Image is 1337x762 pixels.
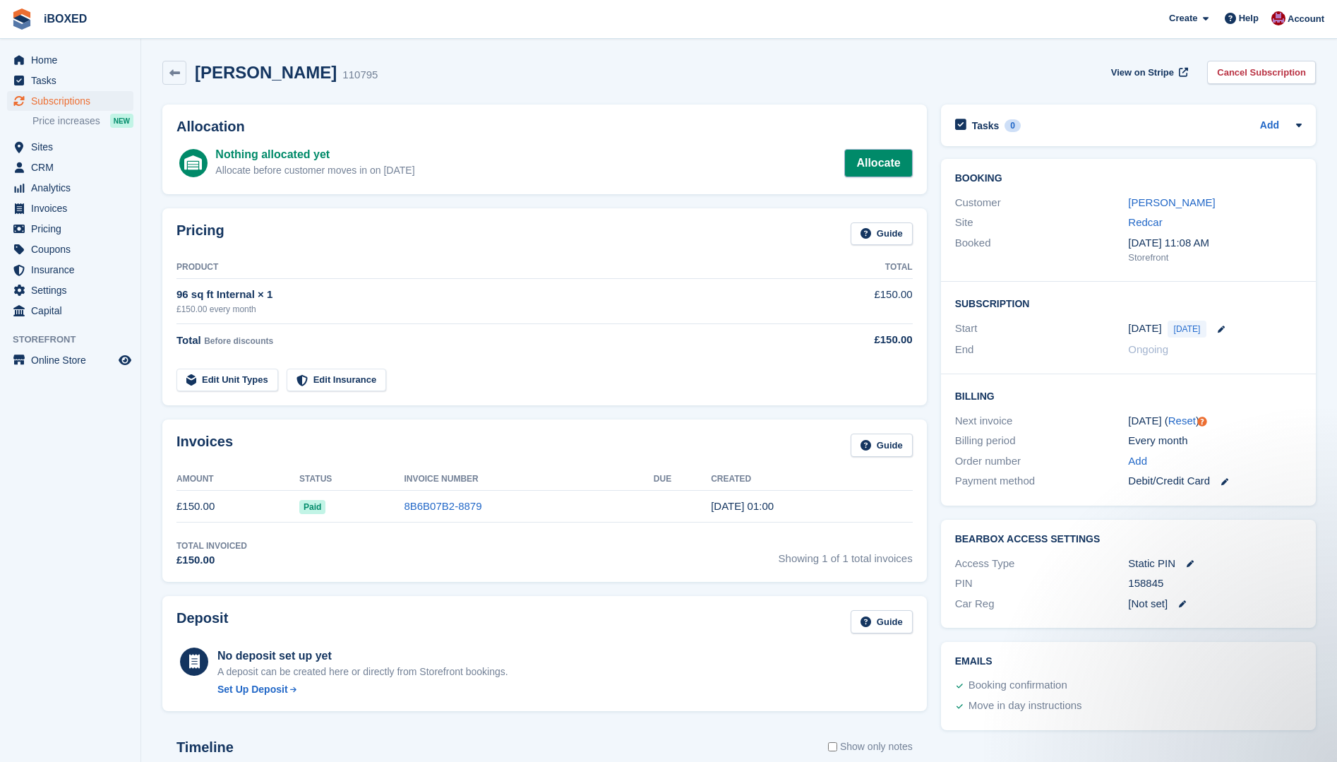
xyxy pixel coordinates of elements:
a: menu [7,71,133,90]
div: Booking confirmation [969,677,1067,694]
span: CRM [31,157,116,177]
div: PIN [955,576,1129,592]
span: Storefront [13,333,140,347]
th: Amount [176,468,299,491]
span: Capital [31,301,116,321]
a: Edit Unit Types [176,369,278,392]
time: 2025-09-29 00:00:34 UTC [711,500,774,512]
div: Car Reg [955,596,1129,612]
div: Billing period [955,433,1129,449]
div: 110795 [342,67,378,83]
span: View on Stripe [1111,66,1174,80]
span: Price increases [32,114,100,128]
div: Debit/Credit Card [1128,473,1302,489]
div: £150.00 every month [176,303,799,316]
h2: Allocation [176,119,913,135]
h2: Pricing [176,222,224,246]
div: Next invoice [955,413,1129,429]
span: Pricing [31,219,116,239]
span: Account [1288,12,1324,26]
th: Invoice Number [404,468,653,491]
a: Add [1128,453,1147,470]
div: Booked [955,235,1129,265]
div: Start [955,321,1129,338]
td: £150.00 [176,491,299,523]
span: Total [176,334,201,346]
img: stora-icon-8386f47178a22dfd0bd8f6a31ec36ba5ce8667c1dd55bd0f319d3a0aa187defe.svg [11,8,32,30]
th: Product [176,256,799,279]
span: Subscriptions [31,91,116,111]
a: Edit Insurance [287,369,387,392]
a: menu [7,301,133,321]
a: Allocate [844,149,912,177]
a: Set Up Deposit [217,682,508,697]
div: 0 [1005,119,1021,132]
span: Showing 1 of 1 total invoices [779,540,913,568]
a: Add [1260,118,1279,134]
div: [DATE] 11:08 AM [1128,235,1302,251]
div: Tooltip anchor [1196,415,1209,428]
th: Created [711,468,912,491]
a: Redcar [1128,216,1162,228]
p: A deposit can be created here or directly from Storefront bookings. [217,665,508,679]
a: iBOXED [38,7,92,30]
a: [PERSON_NAME] [1128,196,1215,208]
span: Ongoing [1128,343,1168,355]
time: 2025-09-29 00:00:00 UTC [1128,321,1161,337]
div: Access Type [955,556,1129,572]
div: NEW [110,114,133,128]
a: menu [7,280,133,300]
a: menu [7,137,133,157]
a: menu [7,91,133,111]
div: Order number [955,453,1129,470]
h2: Subscription [955,296,1302,310]
span: Tasks [31,71,116,90]
a: menu [7,350,133,370]
div: Storefront [1128,251,1302,265]
div: End [955,342,1129,358]
a: menu [7,50,133,70]
div: Customer [955,195,1129,211]
a: menu [7,178,133,198]
th: Total [799,256,913,279]
a: 8B6B07B2-8879 [404,500,481,512]
th: Due [654,468,711,491]
span: Online Store [31,350,116,370]
div: [DATE] ( ) [1128,413,1302,429]
span: Analytics [31,178,116,198]
a: menu [7,219,133,239]
a: menu [7,239,133,259]
span: Insurance [31,260,116,280]
h2: BearBox Access Settings [955,534,1302,545]
a: Reset [1168,415,1196,427]
img: Amanda Forder [1271,11,1285,25]
a: Guide [851,610,913,633]
h2: Billing [955,388,1302,403]
a: Price increases NEW [32,113,133,129]
div: No deposit set up yet [217,648,508,665]
a: menu [7,157,133,177]
span: Coupons [31,239,116,259]
a: menu [7,260,133,280]
span: Create [1169,11,1197,25]
span: Before discounts [204,336,273,346]
div: Total Invoiced [176,540,247,552]
div: Static PIN [1128,556,1302,572]
th: Status [299,468,404,491]
a: Cancel Subscription [1207,61,1316,84]
div: Payment method [955,473,1129,489]
a: Preview store [116,352,133,369]
span: Settings [31,280,116,300]
div: Allocate before customer moves in on [DATE] [215,163,414,178]
h2: Emails [955,656,1302,667]
div: £150.00 [799,332,913,348]
td: £150.00 [799,279,913,323]
input: Show only notes [828,739,837,754]
div: Set Up Deposit [217,682,288,697]
span: Help [1239,11,1259,25]
a: menu [7,198,133,218]
span: Home [31,50,116,70]
span: Invoices [31,198,116,218]
h2: [PERSON_NAME] [195,63,337,82]
div: 96 sq ft Internal × 1 [176,287,799,303]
